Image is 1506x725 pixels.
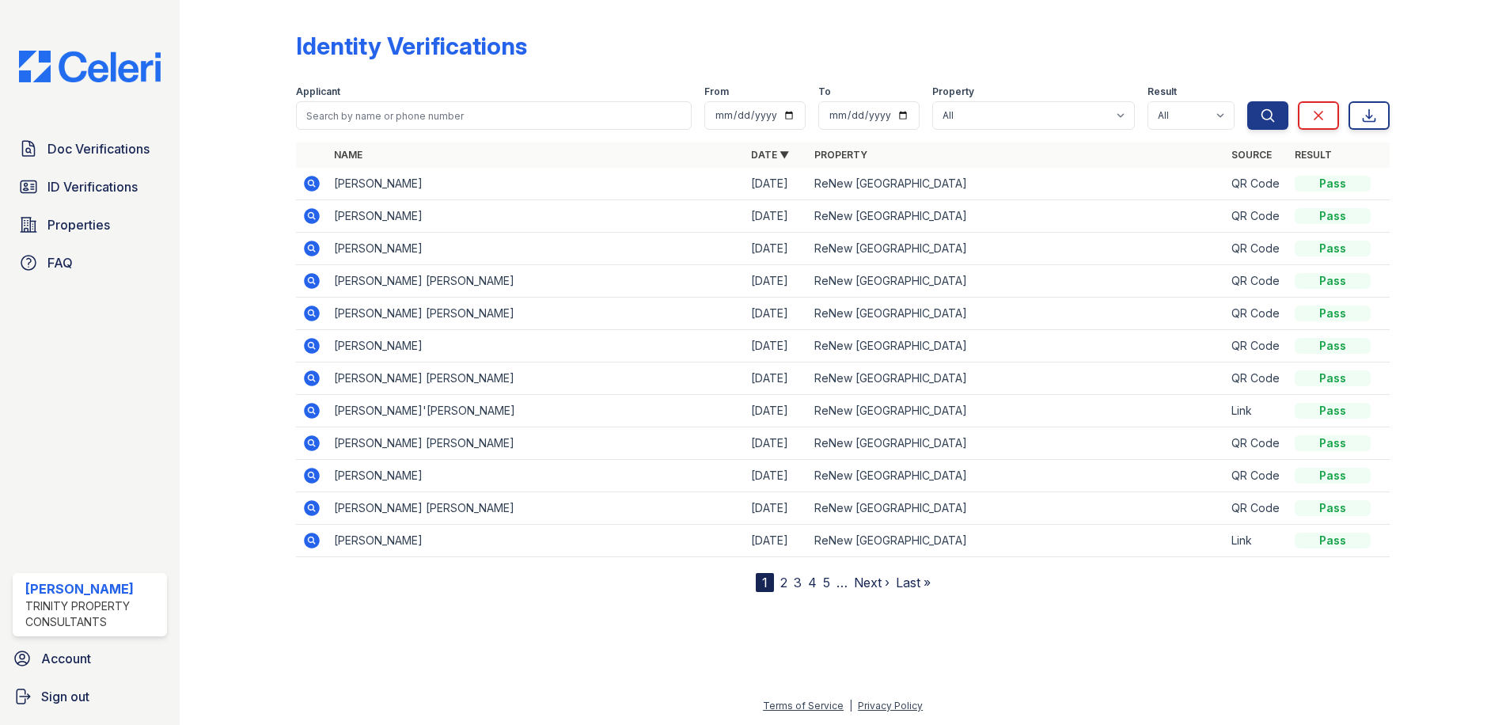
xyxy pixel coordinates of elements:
td: ReNew [GEOGRAPHIC_DATA] [808,168,1225,200]
td: [DATE] [745,233,808,265]
input: Search by name or phone number [296,101,691,130]
td: ReNew [GEOGRAPHIC_DATA] [808,298,1225,330]
a: Next › [854,575,890,590]
div: [PERSON_NAME] [25,579,161,598]
td: QR Code [1225,233,1288,265]
span: FAQ [47,253,73,272]
a: Properties [13,209,167,241]
a: Source [1231,149,1272,161]
td: QR Code [1225,460,1288,492]
a: FAQ [13,247,167,279]
td: ReNew [GEOGRAPHIC_DATA] [808,362,1225,395]
a: Property [814,149,867,161]
td: [PERSON_NAME] [328,525,745,557]
td: [DATE] [745,525,808,557]
td: QR Code [1225,168,1288,200]
a: ID Verifications [13,171,167,203]
img: CE_Logo_Blue-a8612792a0a2168367f1c8372b55b34899dd931a85d93a1a3d3e32e68fde9ad4.png [6,51,173,82]
div: Trinity Property Consultants [25,598,161,630]
div: Pass [1295,273,1371,289]
a: 3 [794,575,802,590]
div: | [849,700,852,712]
td: ReNew [GEOGRAPHIC_DATA] [808,330,1225,362]
td: [PERSON_NAME] [PERSON_NAME] [328,362,745,395]
div: Pass [1295,370,1371,386]
td: [DATE] [745,298,808,330]
td: QR Code [1225,200,1288,233]
span: ID Verifications [47,177,138,196]
div: Pass [1295,241,1371,256]
td: [DATE] [745,427,808,460]
td: [PERSON_NAME] [PERSON_NAME] [328,492,745,525]
td: [DATE] [745,330,808,362]
td: [PERSON_NAME] [328,233,745,265]
div: Pass [1295,500,1371,516]
a: Name [334,149,362,161]
div: Pass [1295,306,1371,321]
td: [PERSON_NAME] [328,460,745,492]
td: [DATE] [745,200,808,233]
td: ReNew [GEOGRAPHIC_DATA] [808,233,1225,265]
a: 4 [808,575,817,590]
td: QR Code [1225,330,1288,362]
td: [PERSON_NAME]'[PERSON_NAME] [328,395,745,427]
div: Pass [1295,338,1371,354]
td: [PERSON_NAME] [328,200,745,233]
span: … [836,573,848,592]
span: Properties [47,215,110,234]
a: 2 [780,575,787,590]
td: [DATE] [745,168,808,200]
div: Pass [1295,533,1371,548]
label: Applicant [296,85,340,98]
td: QR Code [1225,265,1288,298]
span: Sign out [41,687,89,706]
td: Link [1225,525,1288,557]
div: 1 [756,573,774,592]
td: ReNew [GEOGRAPHIC_DATA] [808,492,1225,525]
a: Terms of Service [763,700,844,712]
td: [PERSON_NAME] [328,330,745,362]
td: ReNew [GEOGRAPHIC_DATA] [808,265,1225,298]
td: [PERSON_NAME] [PERSON_NAME] [328,298,745,330]
td: [DATE] [745,395,808,427]
td: [PERSON_NAME] [328,168,745,200]
td: [DATE] [745,265,808,298]
a: Account [6,643,173,674]
td: Link [1225,395,1288,427]
a: Doc Verifications [13,133,167,165]
label: To [818,85,831,98]
div: Pass [1295,208,1371,224]
td: ReNew [GEOGRAPHIC_DATA] [808,460,1225,492]
td: [DATE] [745,362,808,395]
a: Privacy Policy [858,700,923,712]
div: Pass [1295,403,1371,419]
td: QR Code [1225,298,1288,330]
td: QR Code [1225,362,1288,395]
span: Account [41,649,91,668]
td: [DATE] [745,460,808,492]
td: QR Code [1225,427,1288,460]
td: ReNew [GEOGRAPHIC_DATA] [808,525,1225,557]
td: [PERSON_NAME] [PERSON_NAME] [328,427,745,460]
div: Pass [1295,176,1371,192]
div: Identity Verifications [296,32,527,60]
a: Last » [896,575,931,590]
div: Pass [1295,468,1371,484]
td: QR Code [1225,492,1288,525]
td: ReNew [GEOGRAPHIC_DATA] [808,200,1225,233]
a: Date ▼ [751,149,789,161]
td: ReNew [GEOGRAPHIC_DATA] [808,395,1225,427]
label: Result [1148,85,1177,98]
span: Doc Verifications [47,139,150,158]
div: Pass [1295,435,1371,451]
a: Sign out [6,681,173,712]
a: Result [1295,149,1332,161]
label: From [704,85,729,98]
a: 5 [823,575,830,590]
label: Property [932,85,974,98]
td: [PERSON_NAME] [PERSON_NAME] [328,265,745,298]
td: ReNew [GEOGRAPHIC_DATA] [808,427,1225,460]
td: [DATE] [745,492,808,525]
